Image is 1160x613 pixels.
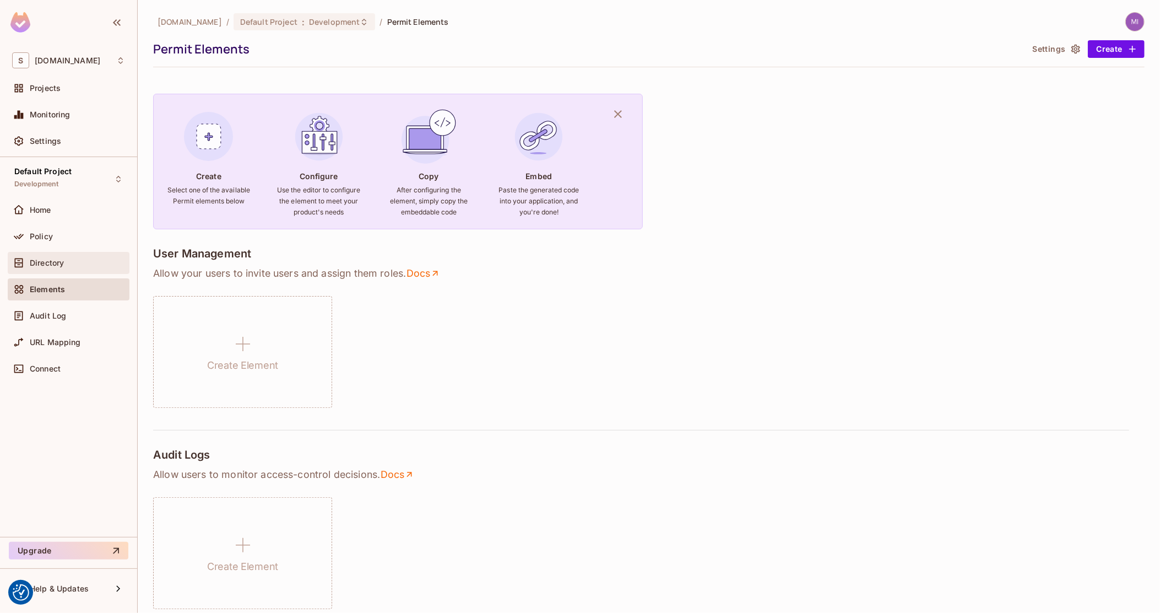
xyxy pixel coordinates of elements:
button: Create [1088,40,1145,58]
img: Configure Element [289,107,349,166]
li: / [380,17,382,27]
h4: Audit Logs [153,448,210,461]
span: Elements [30,285,65,294]
h1: Create Element [207,558,278,575]
h4: Copy [419,171,438,181]
img: Create Element [179,107,238,166]
span: Default Project [240,17,297,27]
span: Connect [30,364,61,373]
p: Allow your users to invite users and assign them roles . [153,267,1145,280]
span: Default Project [14,167,72,176]
a: Docs [380,468,415,481]
img: Copy Element [399,107,458,166]
img: SReyMgAAAABJRU5ErkJggg== [10,12,30,33]
span: Monitoring [30,110,71,119]
span: : [301,18,305,26]
img: michal.wojcik@testshipping.com [1126,13,1144,31]
h4: Create [196,171,221,181]
span: the active workspace [158,17,222,27]
span: S [12,52,29,68]
span: Settings [30,137,61,146]
span: Workspace: sea.live [35,56,100,65]
h6: Paste the generated code into your application, and you're done! [497,185,581,218]
img: Embed Element [509,107,568,166]
div: Permit Elements [153,41,1022,57]
p: Allow users to monitor access-control decisions . [153,468,1145,481]
h1: Create Element [207,357,278,374]
span: Development [14,180,59,189]
span: URL Mapping [30,338,81,347]
button: Consent Preferences [13,584,29,601]
span: Help & Updates [30,584,89,593]
h4: User Management [153,247,251,260]
li: / [226,17,229,27]
span: Development [309,17,360,27]
img: Revisit consent button [13,584,29,601]
span: Permit Elements [387,17,449,27]
button: Settings [1028,40,1083,58]
span: Policy [30,232,53,241]
h6: Use the editor to configure the element to meet your product's needs [277,185,361,218]
h4: Embed [526,171,552,181]
button: Upgrade [9,542,128,560]
span: Home [30,206,51,214]
h4: Configure [300,171,338,181]
h6: After configuring the element, simply copy the embeddable code [387,185,470,218]
span: Projects [30,84,61,93]
span: Directory [30,259,64,267]
span: Audit Log [30,311,66,320]
a: Docs [406,267,441,280]
h6: Select one of the available Permit elements below [167,185,251,207]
